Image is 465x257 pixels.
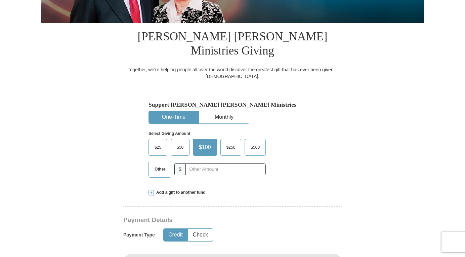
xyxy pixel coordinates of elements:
div: Together, we're helping people all over the world discover the greatest gift that has ever been g... [123,66,342,80]
span: $25 [151,142,165,152]
button: Credit [164,229,187,241]
span: $50 [173,142,187,152]
h5: Payment Type [123,232,155,238]
span: $ [174,163,186,175]
strong: Select Giving Amount [149,131,190,136]
span: Add a gift to another fund [154,190,206,195]
button: One-Time [149,111,199,123]
h5: Support [PERSON_NAME] [PERSON_NAME] Ministries [149,101,316,108]
button: Monthly [199,111,249,123]
span: $100 [196,142,214,152]
span: $250 [223,142,239,152]
span: Other [151,164,169,174]
h3: Payment Details [123,216,295,224]
button: Check [188,229,213,241]
span: $500 [247,142,263,152]
input: Other Amount [185,163,266,175]
h1: [PERSON_NAME] [PERSON_NAME] Ministries Giving [123,23,342,66]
